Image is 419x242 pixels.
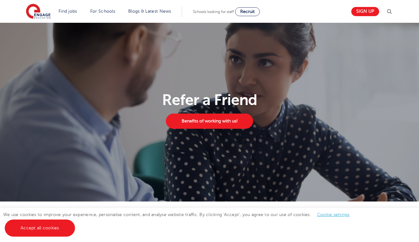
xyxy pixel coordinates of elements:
[26,4,51,20] img: Engage Education
[128,9,171,14] a: Blogs & Latest News
[235,7,260,16] a: Recruit
[317,212,350,217] a: Cookie settings
[351,7,379,16] a: Sign up
[90,9,115,14] a: For Schools
[193,9,234,14] span: Schools looking for staff
[5,220,75,237] a: Accept all cookies
[240,9,255,14] span: Recruit
[22,92,397,108] h1: Refer a Friend
[166,114,253,129] a: Benefits of working with us!
[59,9,77,14] a: Find jobs
[3,212,356,230] span: We use cookies to improve your experience, personalise content, and analyse website traffic. By c...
